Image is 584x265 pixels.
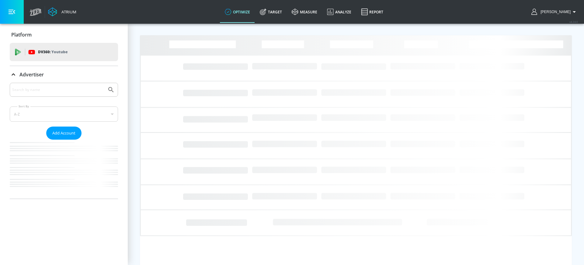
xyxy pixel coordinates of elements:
div: Advertiser [10,83,118,199]
a: measure [287,1,322,23]
nav: list of Advertiser [10,140,118,199]
div: Atrium [59,9,76,15]
a: optimize [220,1,255,23]
span: v 4.24.0 [569,20,578,23]
div: DV360: Youtube [10,43,118,61]
button: Add Account [46,127,82,140]
a: Atrium [48,7,76,16]
div: Platform [10,26,118,43]
span: Add Account [52,130,75,137]
label: Sort By [17,104,30,108]
p: DV360: [38,49,68,55]
a: Report [356,1,388,23]
button: [PERSON_NAME] [531,8,578,16]
a: Target [255,1,287,23]
div: A-Z [10,106,118,122]
span: login as: rob.greenberg@zefr.com [538,10,571,14]
a: Analyze [322,1,356,23]
div: Advertiser [10,66,118,83]
p: Youtube [51,49,68,55]
input: Search by name [12,86,104,94]
p: Advertiser [19,71,44,78]
p: Platform [11,31,32,38]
